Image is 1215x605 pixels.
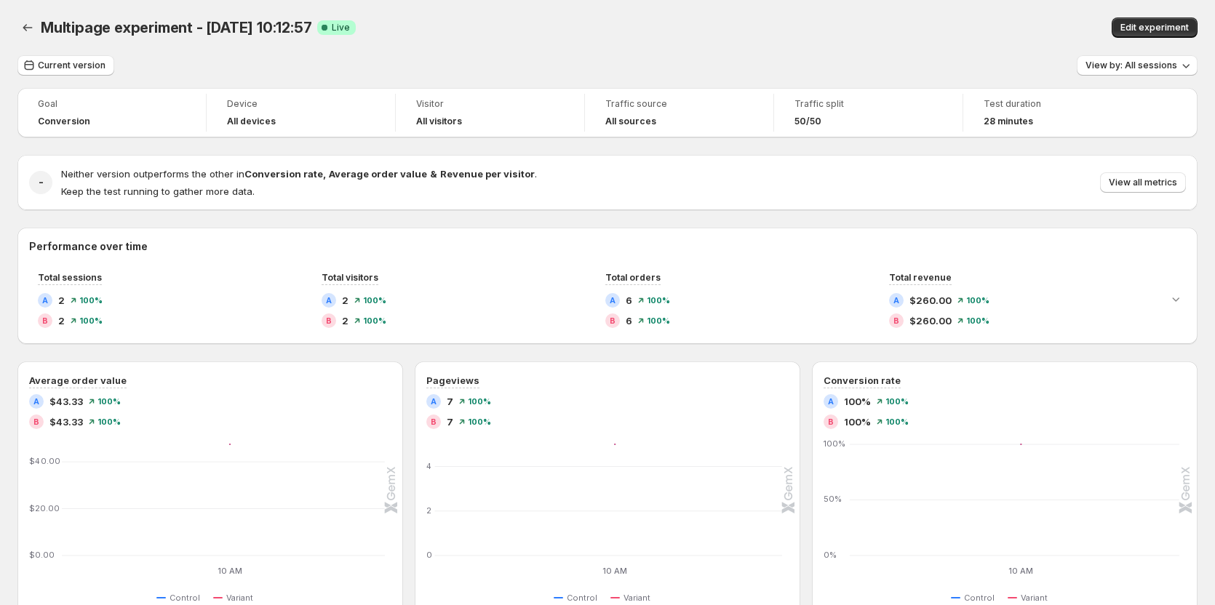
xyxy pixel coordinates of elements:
[332,22,350,33] span: Live
[844,414,871,429] span: 100%
[909,293,952,308] span: $260.00
[426,461,432,471] text: 4
[909,313,952,328] span: $260.00
[602,566,627,576] text: 10 AM
[38,98,186,110] span: Goal
[426,373,479,388] h3: Pageviews
[605,97,753,129] a: Traffic sourceAll sources
[984,97,1132,129] a: Test duration28 minutes
[647,296,670,305] span: 100%
[227,97,375,129] a: DeviceAll devices
[58,293,65,308] span: 2
[964,592,995,604] span: Control
[966,296,989,305] span: 100%
[33,417,39,426] h2: B
[605,272,661,283] span: Total orders
[431,397,437,406] h2: A
[326,316,332,325] h2: B
[1100,172,1186,193] button: View all metrics
[984,116,1033,127] span: 28 minutes
[426,505,431,516] text: 2
[794,97,942,129] a: Traffic split50/50
[29,239,1186,254] h2: Performance over time
[33,397,39,406] h2: A
[605,116,656,127] h4: All sources
[885,397,909,406] span: 100%
[828,417,834,426] h2: B
[567,592,597,604] span: Control
[1120,22,1189,33] span: Edit experiment
[79,316,103,325] span: 100%
[29,373,127,388] h3: Average order value
[416,98,564,110] span: Visitor
[794,98,942,110] span: Traffic split
[1077,55,1198,76] button: View by: All sessions
[447,414,453,429] span: 7
[38,116,90,127] span: Conversion
[61,185,255,197] span: Keep the test running to gather more data.
[170,592,200,604] span: Control
[844,394,871,409] span: 100%
[42,296,48,305] h2: A
[440,168,535,180] strong: Revenue per visitor
[626,313,632,328] span: 6
[416,116,462,127] h4: All visitors
[893,296,899,305] h2: A
[426,550,432,560] text: 0
[430,168,437,180] strong: &
[984,98,1132,110] span: Test duration
[885,417,909,426] span: 100%
[610,316,616,325] h2: B
[41,19,311,36] span: Multipage experiment - [DATE] 10:12:57
[49,394,83,409] span: $43.33
[17,17,38,38] button: Back
[1109,177,1177,188] span: View all metrics
[610,296,616,305] h2: A
[342,293,348,308] span: 2
[824,550,837,560] text: 0%
[824,373,901,388] h3: Conversion rate
[227,116,276,127] h4: All devices
[605,98,753,110] span: Traffic source
[39,175,44,190] h2: -
[1021,592,1048,604] span: Variant
[889,272,952,283] span: Total revenue
[828,397,834,406] h2: A
[218,566,242,576] text: 10 AM
[326,296,332,305] h2: A
[323,168,326,180] strong: ,
[17,55,114,76] button: Current version
[329,168,427,180] strong: Average order value
[468,417,491,426] span: 100%
[794,116,821,127] span: 50/50
[416,97,564,129] a: VisitorAll visitors
[79,296,103,305] span: 100%
[342,313,348,328] span: 2
[431,417,437,426] h2: B
[61,168,537,180] span: Neither version outperforms the other in .
[49,414,83,429] span: $43.33
[97,397,121,406] span: 100%
[29,550,55,560] text: $0.00
[363,316,386,325] span: 100%
[97,417,121,426] span: 100%
[38,60,105,71] span: Current version
[1009,566,1034,576] text: 10 AM
[227,98,375,110] span: Device
[38,97,186,129] a: GoalConversion
[624,592,650,604] span: Variant
[226,592,253,604] span: Variant
[468,397,491,406] span: 100%
[824,494,842,505] text: 50%
[626,293,632,308] span: 6
[1166,289,1186,309] button: Expand chart
[38,272,102,283] span: Total sessions
[363,296,386,305] span: 100%
[58,313,65,328] span: 2
[322,272,378,283] span: Total visitors
[966,316,989,325] span: 100%
[893,316,899,325] h2: B
[1112,17,1198,38] button: Edit experiment
[29,456,60,466] text: $40.00
[29,503,60,513] text: $20.00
